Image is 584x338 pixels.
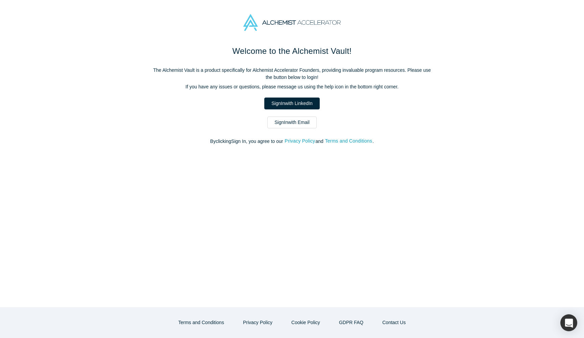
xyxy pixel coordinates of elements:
[332,317,370,329] a: GDPR FAQ
[236,317,279,329] button: Privacy Policy
[150,45,434,57] h1: Welcome to the Alchemist Vault!
[375,317,413,329] a: Contact Us
[284,317,327,329] button: Cookie Policy
[171,317,231,329] button: Terms and Conditions
[150,83,434,90] p: If you have any issues or questions, please message us using the help icon in the bottom right co...
[150,67,434,81] p: The Alchemist Vault is a product specifically for Alchemist Accelerator Founders, providing inval...
[243,14,341,31] img: Alchemist Accelerator Logo
[267,117,317,128] a: SignInwith Email
[284,137,315,145] button: Privacy Policy
[150,138,434,145] p: By clicking Sign In , you agree to our and .
[264,98,319,109] a: SignInwith LinkedIn
[325,137,373,145] button: Terms and Conditions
